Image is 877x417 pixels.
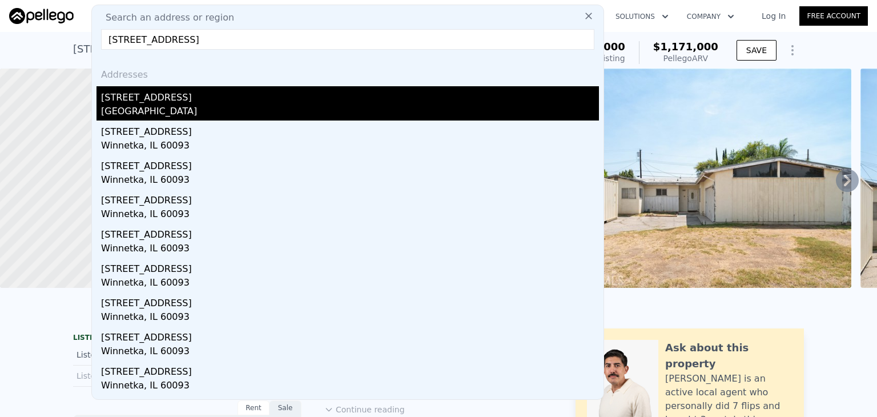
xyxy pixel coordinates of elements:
[101,344,599,360] div: Winnetka, IL 60093
[101,276,599,292] div: Winnetka, IL 60093
[101,223,599,242] div: [STREET_ADDRESS]
[101,379,599,395] div: Winnetka, IL 60093
[101,310,599,326] div: Winnetka, IL 60093
[799,6,868,26] a: Free Account
[101,326,599,344] div: [STREET_ADDRESS]
[269,400,301,415] div: Sale
[678,6,743,27] button: Company
[324,404,405,415] button: Continue reading
[96,11,234,25] span: Search an address or region
[101,395,599,413] div: [STREET_ADDRESS]
[101,105,599,121] div: [GEOGRAPHIC_DATA]
[101,207,599,223] div: Winnetka, IL 60093
[653,41,718,53] span: $1,171,000
[101,121,599,139] div: [STREET_ADDRESS]
[101,189,599,207] div: [STREET_ADDRESS]
[101,86,599,105] div: [STREET_ADDRESS]
[748,10,799,22] a: Log In
[101,258,599,276] div: [STREET_ADDRESS]
[101,360,599,379] div: [STREET_ADDRESS]
[101,155,599,173] div: [STREET_ADDRESS]
[101,139,599,155] div: Winnetka, IL 60093
[77,349,178,360] div: Listed
[653,53,718,64] div: Pellego ARV
[77,370,178,382] div: Listed
[522,69,851,288] img: Sale: 167417288 Parcel: 54788892
[606,6,678,27] button: Solutions
[73,41,347,57] div: [STREET_ADDRESS] , [GEOGRAPHIC_DATA] , CA 91406
[73,333,301,344] div: LISTING & SALE HISTORY
[101,242,599,258] div: Winnetka, IL 60093
[781,39,804,62] button: Show Options
[101,173,599,189] div: Winnetka, IL 60093
[238,400,269,415] div: Rent
[101,292,599,310] div: [STREET_ADDRESS]
[101,29,594,50] input: Enter an address, city, region, neighborhood or zip code
[9,8,74,24] img: Pellego
[737,40,777,61] button: SAVE
[96,59,599,86] div: Addresses
[665,340,792,372] div: Ask about this property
